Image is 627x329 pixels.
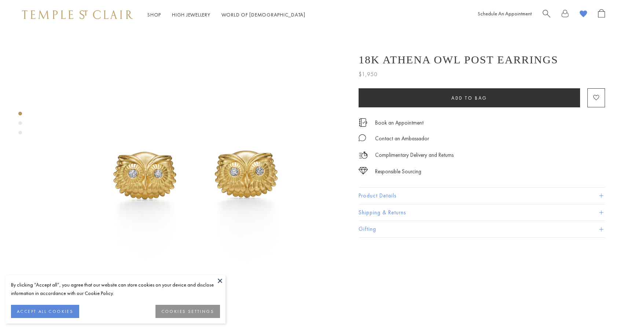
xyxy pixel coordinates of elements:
a: View Wishlist [580,9,587,21]
span: Add to bag [451,95,487,101]
a: World of [DEMOGRAPHIC_DATA]World of [DEMOGRAPHIC_DATA] [221,11,305,18]
img: icon_sourcing.svg [359,167,368,174]
p: Complimentary Delivery and Returns [375,151,454,160]
img: Temple St. Clair [22,10,133,19]
a: Search [543,9,550,21]
a: High JewelleryHigh Jewellery [172,11,210,18]
div: Contact an Ambassador [375,134,429,143]
img: icon_appointment.svg [359,118,367,127]
div: By clicking “Accept all”, you agree that our website can store cookies on your device and disclos... [11,281,220,297]
button: ACCEPT ALL COOKIES [11,305,79,318]
div: Responsible Sourcing [375,167,421,176]
a: ShopShop [147,11,161,18]
a: Schedule An Appointment [478,10,532,17]
a: Book an Appointment [375,119,423,127]
a: Open Shopping Bag [598,9,605,21]
button: Add to bag [359,88,580,107]
button: Product Details [359,188,605,204]
h1: 18K Athena Owl Post Earrings [359,53,558,66]
span: $1,950 [359,70,378,79]
button: COOKIES SETTINGS [155,305,220,318]
button: Shipping & Returns [359,204,605,221]
img: icon_delivery.svg [359,151,368,160]
button: Gifting [359,221,605,237]
div: Product gallery navigation [18,110,22,140]
img: MessageIcon-01_2.svg [359,134,366,141]
img: 18K Athena Owl Post Earrings [48,29,341,322]
nav: Main navigation [147,10,305,19]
